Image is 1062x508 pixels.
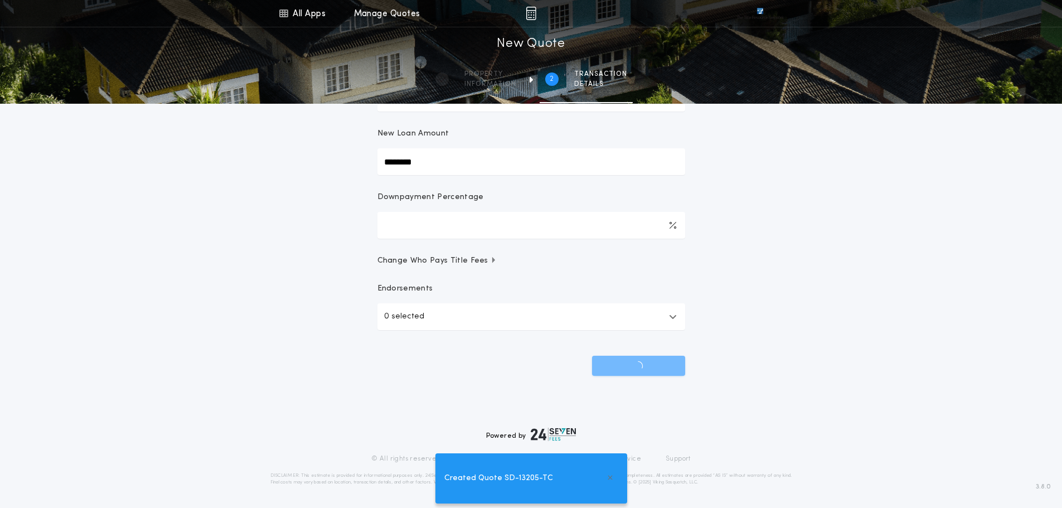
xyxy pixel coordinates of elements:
p: New Loan Amount [377,128,449,139]
div: Powered by [486,428,576,441]
span: Created Quote SD-13205-TC [444,472,553,485]
h2: 2 [550,75,554,84]
p: 0 selected [384,310,424,323]
input: New Loan Amount [377,148,685,175]
span: Transaction [574,70,627,79]
button: 0 selected [377,303,685,330]
p: Downpayment Percentage [377,192,484,203]
input: Downpayment Percentage [377,212,685,239]
h1: New Quote [497,35,565,53]
p: Endorsements [377,283,685,294]
img: logo [531,428,576,441]
span: Change Who Pays Title Fees [377,255,497,267]
button: Change Who Pays Title Fees [377,255,685,267]
span: information [464,80,516,89]
span: details [574,80,627,89]
span: Property [464,70,516,79]
img: img [526,7,536,20]
img: vs-icon [736,8,783,19]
